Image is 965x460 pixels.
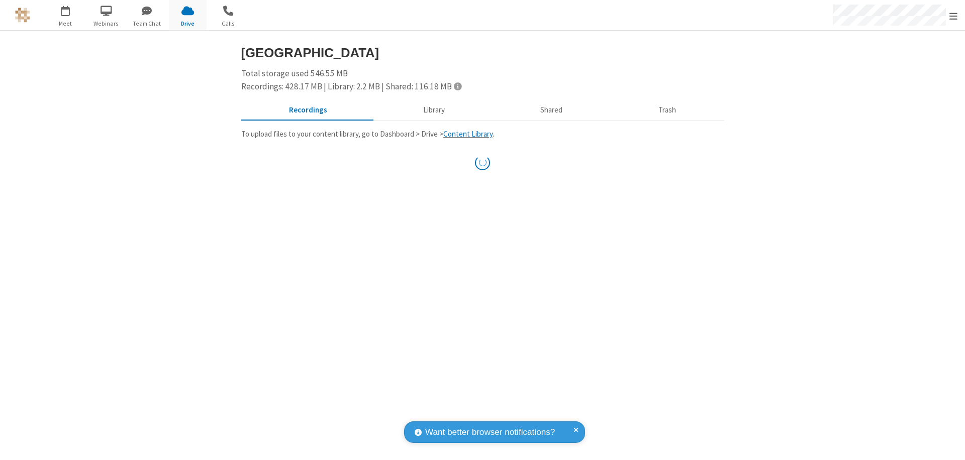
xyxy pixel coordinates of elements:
p: To upload files to your content library, go to Dashboard > Drive > . [241,129,724,140]
span: Team Chat [128,19,166,28]
a: Content Library [443,129,493,139]
span: Totals displayed include files that have been moved to the trash. [454,82,461,90]
div: Total storage used 546.55 MB [241,67,724,93]
div: Recordings: 428.17 MB | Library: 2.2 MB | Shared: 116.18 MB [241,80,724,93]
h3: [GEOGRAPHIC_DATA] [241,46,724,60]
button: Trash [611,101,724,120]
span: Calls [210,19,247,28]
img: QA Selenium DO NOT DELETE OR CHANGE [15,8,30,23]
span: Drive [169,19,207,28]
button: Content library [375,101,493,120]
span: Want better browser notifications? [425,426,555,439]
span: Meet [47,19,84,28]
span: Webinars [87,19,125,28]
button: Recorded meetings [241,101,375,120]
button: Shared during meetings [493,101,611,120]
